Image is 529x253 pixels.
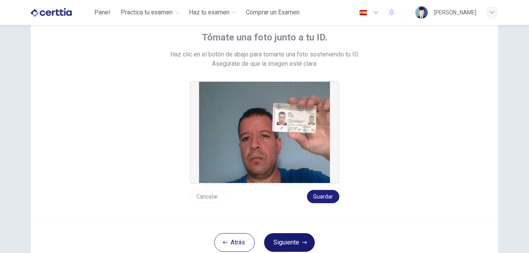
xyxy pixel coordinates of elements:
[31,5,72,20] img: CERTTIA logo
[118,5,183,19] button: Practica tu examen
[170,50,359,59] span: Haz clic en el botón de abajo para tomarte una foto sosteniendo tu ID.
[214,233,255,252] button: Atrás
[31,5,90,20] a: CERTTIA logo
[358,10,368,16] img: es
[307,190,339,203] button: Guardar
[94,8,110,17] span: Panel
[199,82,330,183] img: preview screemshot
[246,8,300,17] span: Comprar un Examen
[434,8,476,17] div: [PERSON_NAME]
[190,190,225,203] button: Cancelar
[90,5,115,19] button: Panel
[121,8,173,17] span: Practica tu examen
[415,6,428,19] img: Profile picture
[243,5,303,19] button: Comprar un Examen
[186,5,240,19] button: Haz tu examen
[212,59,317,69] span: Asegúrate de que la imagen esté clara.
[264,233,315,252] button: Siguiente
[202,31,328,44] span: Tómate una foto junto a tu ID.
[189,8,229,17] span: Haz tu examen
